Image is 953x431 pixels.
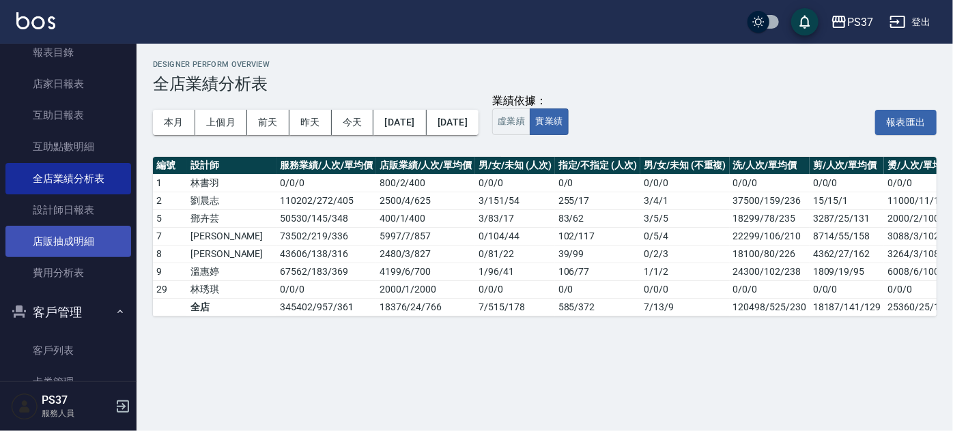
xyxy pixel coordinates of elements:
[276,245,375,263] td: 43606 / 138 / 316
[5,68,131,100] a: 店家日報表
[16,12,55,29] img: Logo
[276,263,375,280] td: 67562 / 183 / 369
[492,94,568,108] div: 業績依據：
[847,14,873,31] div: PS37
[187,174,276,192] td: 林書羽
[5,100,131,131] a: 互助日報表
[376,280,475,298] td: 2000 / 1 / 2000
[187,298,276,316] td: 全店
[810,192,884,209] td: 15/15/1
[187,280,276,298] td: 林琇琪
[276,209,375,227] td: 50530 / 145 / 348
[640,298,729,316] td: 7 / 13 / 9
[153,263,187,280] td: 9
[376,209,475,227] td: 400 / 1 / 400
[376,263,475,280] td: 4199 / 6 / 700
[153,157,187,175] th: 編號
[810,245,884,263] td: 4362/27/162
[730,280,810,298] td: 0/0/0
[187,209,276,227] td: 鄧卉芸
[640,209,729,227] td: 3 / 5 / 5
[153,280,187,298] td: 29
[187,227,276,245] td: [PERSON_NAME]
[153,209,187,227] td: 5
[187,157,276,175] th: 設計師
[475,174,554,192] td: 0 / 0 / 0
[5,226,131,257] a: 店販抽成明細
[730,192,810,209] td: 37500/159/236
[5,335,131,366] a: 客戶列表
[475,192,554,209] td: 3 / 151 / 54
[153,60,937,69] h2: Designer Perform Overview
[810,174,884,192] td: 0/0/0
[730,209,810,227] td: 18299/78/235
[153,245,187,263] td: 8
[555,245,640,263] td: 39 / 99
[376,245,475,263] td: 2480 / 3 / 827
[475,263,554,280] td: 1 / 96 / 41
[475,157,554,175] th: 男/女/未知 (人次)
[195,110,247,135] button: 上個月
[810,227,884,245] td: 8714/55/158
[5,194,131,226] a: 設計師日報表
[810,298,884,316] td: 18187/141/129
[153,192,187,209] td: 2
[5,366,131,398] a: 卡券管理
[555,209,640,227] td: 83 / 62
[730,245,810,263] td: 18100/80/226
[153,110,195,135] button: 本月
[555,298,640,316] td: 585 / 372
[730,174,810,192] td: 0/0/0
[187,192,276,209] td: 劉晨志
[810,157,884,175] th: 剪/人次/單均價
[376,227,475,245] td: 5997 / 7 / 857
[11,393,38,420] img: Person
[153,174,187,192] td: 1
[376,157,475,175] th: 店販業績/人次/單均價
[730,157,810,175] th: 洗/人次/單均價
[153,227,187,245] td: 7
[276,227,375,245] td: 73502 / 219 / 336
[791,8,819,35] button: save
[555,280,640,298] td: 0 / 0
[555,174,640,192] td: 0 / 0
[475,298,554,316] td: 7 / 515 / 178
[276,174,375,192] td: 0 / 0 / 0
[810,263,884,280] td: 1809/19/95
[730,298,810,316] td: 120498/525/230
[187,245,276,263] td: [PERSON_NAME]
[276,157,375,175] th: 服務業績/人次/單均價
[640,263,729,280] td: 1 / 1 / 2
[884,10,937,35] button: 登出
[332,110,374,135] button: 今天
[376,298,475,316] td: 18376 / 24 / 766
[810,280,884,298] td: 0/0/0
[5,295,131,330] button: 客戶管理
[427,110,479,135] button: [DATE]
[376,174,475,192] td: 800 / 2 / 400
[276,280,375,298] td: 0 / 0 / 0
[475,280,554,298] td: 0 / 0 / 0
[810,209,884,227] td: 3287/25/131
[555,263,640,280] td: 106 / 77
[530,108,568,135] button: 實業績
[5,131,131,162] a: 互助點數明細
[289,110,332,135] button: 昨天
[376,192,475,209] td: 2500 / 4 / 625
[640,245,729,263] td: 0 / 2 / 3
[555,227,640,245] td: 102 / 117
[640,174,729,192] td: 0 / 0 / 0
[555,157,640,175] th: 指定/不指定 (人次)
[475,245,554,263] td: 0 / 81 / 22
[640,227,729,245] td: 0 / 5 / 4
[730,263,810,280] td: 24300/102/238
[875,110,937,135] button: 報表匯出
[42,407,111,419] p: 服務人員
[5,163,131,194] a: 全店業績分析表
[42,393,111,407] h5: PS37
[5,37,131,68] a: 報表目錄
[373,110,426,135] button: [DATE]
[276,298,375,316] td: 345402 / 957 / 361
[475,227,554,245] td: 0 / 104 / 44
[475,209,554,227] td: 3 / 83 / 17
